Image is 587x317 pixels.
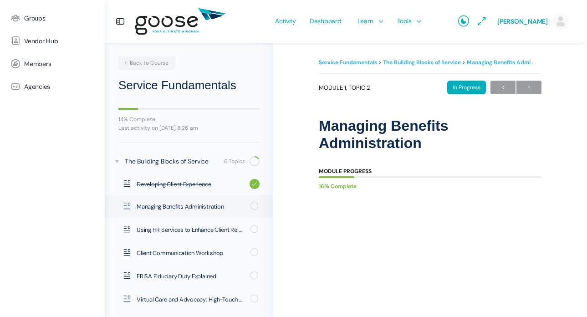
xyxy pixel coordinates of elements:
div: In Progress [447,81,486,94]
a: Next→ [516,81,541,94]
div: 16% Complete [319,180,532,193]
div: The Building Blocks of Service [125,156,221,166]
a: The Building Blocks of Service [383,59,461,66]
h2: Service Fundamentals [118,77,260,94]
span: Using HR Services to Enhance Client Relationships [137,225,245,235]
span: Developing Client Experience [137,180,245,189]
span: Client Communication Workshop [137,249,245,258]
span: [PERSON_NAME] [497,17,548,26]
a: Managing Benefits Administration [105,195,273,218]
iframe: Chat Widget [541,273,587,317]
a: Using HR Services to Enhance Client Relationships [105,218,273,241]
a: Members [5,52,100,75]
a: Back to Course [118,56,175,70]
span: Virtual Care and Advocacy: High-Touch Strategies for Self-Funded and Fully Insured Clients [137,295,245,304]
a: Developing Client Experience [105,174,273,194]
a: Service Fundamentals [319,59,377,66]
a: Virtual Care and Advocacy: High-Touch Strategies for Self-Funded and Fully Insured Clients [105,288,273,311]
a: Agencies [5,75,100,98]
a: Client Communication Workshop [105,241,273,264]
h1: Managing Benefits Administration [319,117,541,152]
span: Members [24,60,51,68]
a: ERISA Fiduciary Duty Explained [105,265,273,287]
span: Back to Course [123,59,168,66]
div: 14% Complete [118,117,260,122]
div: Module Progress [319,169,372,174]
div: 6 Topics [224,157,245,166]
a: Managing Benefits Administration [467,59,556,66]
span: Managing Benefits Administration [137,202,245,211]
span: Module 1, Topic 2 [319,85,370,91]
a: Groups [5,7,100,30]
div: Last activity on [DATE] 8:26 am [118,125,260,131]
span: ERISA Fiduciary Duty Explained [137,272,245,281]
a: Vendor Hub [5,30,100,52]
span: Agencies [24,83,50,91]
span: Groups [24,15,46,22]
span: ← [490,82,516,94]
a: ←Previous [490,81,516,94]
span: Vendor Hub [24,37,58,45]
span: → [516,82,541,94]
a: The Building Blocks of Service 6 Topics [105,149,273,173]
